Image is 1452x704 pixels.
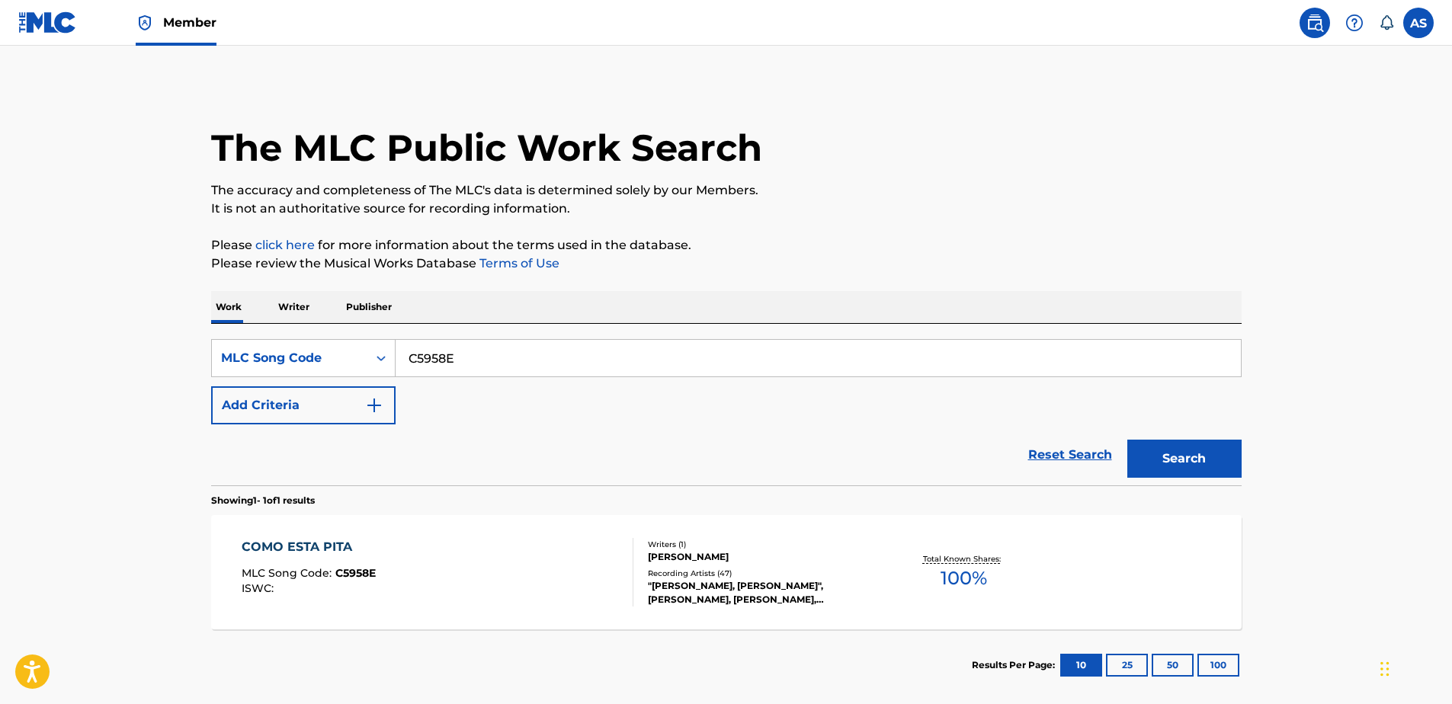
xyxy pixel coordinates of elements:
[1339,8,1370,38] div: Help
[1376,631,1452,704] iframe: Chat Widget
[221,349,358,367] div: MLC Song Code
[1306,14,1324,32] img: search
[972,658,1059,672] p: Results Per Page:
[242,566,335,580] span: MLC Song Code :
[211,236,1242,254] p: Please for more information about the terms used in the database.
[1152,654,1194,677] button: 50
[1345,14,1364,32] img: help
[1380,646,1389,692] div: Drag
[648,568,878,579] div: Recording Artists ( 47 )
[163,14,216,31] span: Member
[242,581,277,595] span: ISWC :
[1379,15,1394,30] div: Notifications
[211,254,1242,273] p: Please review the Musical Works Database
[18,11,77,34] img: MLC Logo
[242,538,376,556] div: COMO ESTA PITA
[211,200,1242,218] p: It is not an authoritative source for recording information.
[1021,438,1120,472] a: Reset Search
[255,238,315,252] a: click here
[476,256,559,270] a: Terms of Use
[211,339,1242,485] form: Search Form
[1106,654,1148,677] button: 25
[1127,440,1242,478] button: Search
[335,566,376,580] span: C5958E
[274,291,314,323] p: Writer
[941,565,987,592] span: 100 %
[648,579,878,606] div: "[PERSON_NAME], [PERSON_NAME]", [PERSON_NAME], [PERSON_NAME], [PERSON_NAME], [PERSON_NAME]
[211,386,396,424] button: Add Criteria
[136,14,154,32] img: Top Rightsholder
[211,494,315,507] p: Showing 1 - 1 of 1 results
[648,550,878,564] div: [PERSON_NAME]
[211,125,762,171] h1: The MLC Public Work Search
[923,553,1005,565] p: Total Known Shares:
[1409,465,1452,587] iframe: Resource Center
[1300,8,1330,38] a: Public Search
[1197,654,1239,677] button: 100
[211,291,246,323] p: Work
[365,396,383,414] img: 9d2ae6d4665cec9f34b9.svg
[211,515,1242,629] a: COMO ESTA PITAMLC Song Code:C5958EISWC:Writers (1)[PERSON_NAME]Recording Artists (47)"[PERSON_NAM...
[1060,654,1102,677] button: 10
[648,539,878,550] div: Writers ( 1 )
[211,181,1242,200] p: The accuracy and completeness of The MLC's data is determined solely by our Members.
[1403,8,1434,38] div: User Menu
[341,291,396,323] p: Publisher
